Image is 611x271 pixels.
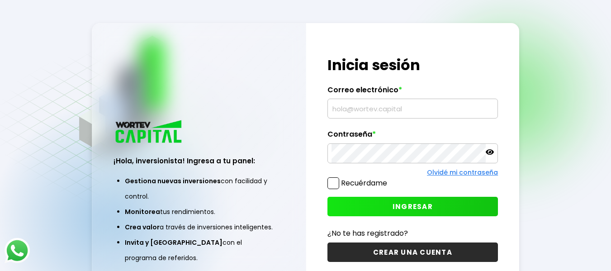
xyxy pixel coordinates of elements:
span: Invita y [GEOGRAPHIC_DATA] [125,238,223,247]
p: ¿No te has registrado? [327,228,498,239]
h3: ¡Hola, inversionista! Ingresa a tu panel: [114,156,284,166]
a: ¿No te has registrado?CREAR UNA CUENTA [327,228,498,262]
li: tus rendimientos. [125,204,273,219]
span: Gestiona nuevas inversiones [125,176,221,185]
label: Contraseña [327,130,498,143]
h1: Inicia sesión [327,54,498,76]
li: con facilidad y control. [125,173,273,204]
input: hola@wortev.capital [332,99,494,118]
span: Monitorea [125,207,160,216]
img: logo_wortev_capital [114,119,185,146]
span: INGRESAR [393,202,433,211]
label: Recuérdame [341,178,387,188]
li: a través de inversiones inteligentes. [125,219,273,235]
li: con el programa de referidos. [125,235,273,266]
label: Correo electrónico [327,86,498,99]
button: INGRESAR [327,197,498,216]
img: logos_whatsapp-icon.242b2217.svg [5,238,30,263]
a: Olvidé mi contraseña [427,168,498,177]
button: CREAR UNA CUENTA [327,242,498,262]
span: Crea valor [125,223,160,232]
